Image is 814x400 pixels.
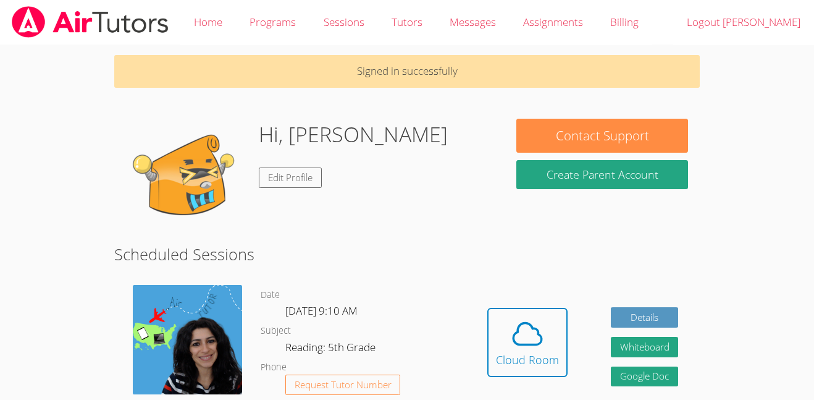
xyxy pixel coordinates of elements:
img: default.png [125,119,249,242]
button: Cloud Room [487,308,568,377]
button: Whiteboard [611,337,679,357]
span: Messages [450,15,496,29]
img: air%20tutor%20avatar.png [133,285,242,394]
button: Contact Support [516,119,688,153]
p: Signed in successfully [114,55,700,88]
h2: Scheduled Sessions [114,242,700,266]
a: Edit Profile [259,168,322,188]
button: Create Parent Account [516,160,688,189]
span: [DATE] 9:10 AM [285,304,358,318]
div: Cloud Room [496,351,559,368]
span: Request Tutor Number [295,380,392,389]
dt: Phone [261,360,287,375]
button: Request Tutor Number [285,375,401,395]
a: Google Doc [611,367,679,387]
h1: Hi, [PERSON_NAME] [259,119,448,150]
dt: Date [261,287,280,303]
dt: Subject [261,323,291,339]
a: Details [611,307,679,328]
img: airtutors_banner-c4298cdbf04f3fff15de1276eac7730deb9818008684d7c2e4769d2f7ddbe033.png [10,6,170,38]
dd: Reading: 5th Grade [285,339,378,360]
